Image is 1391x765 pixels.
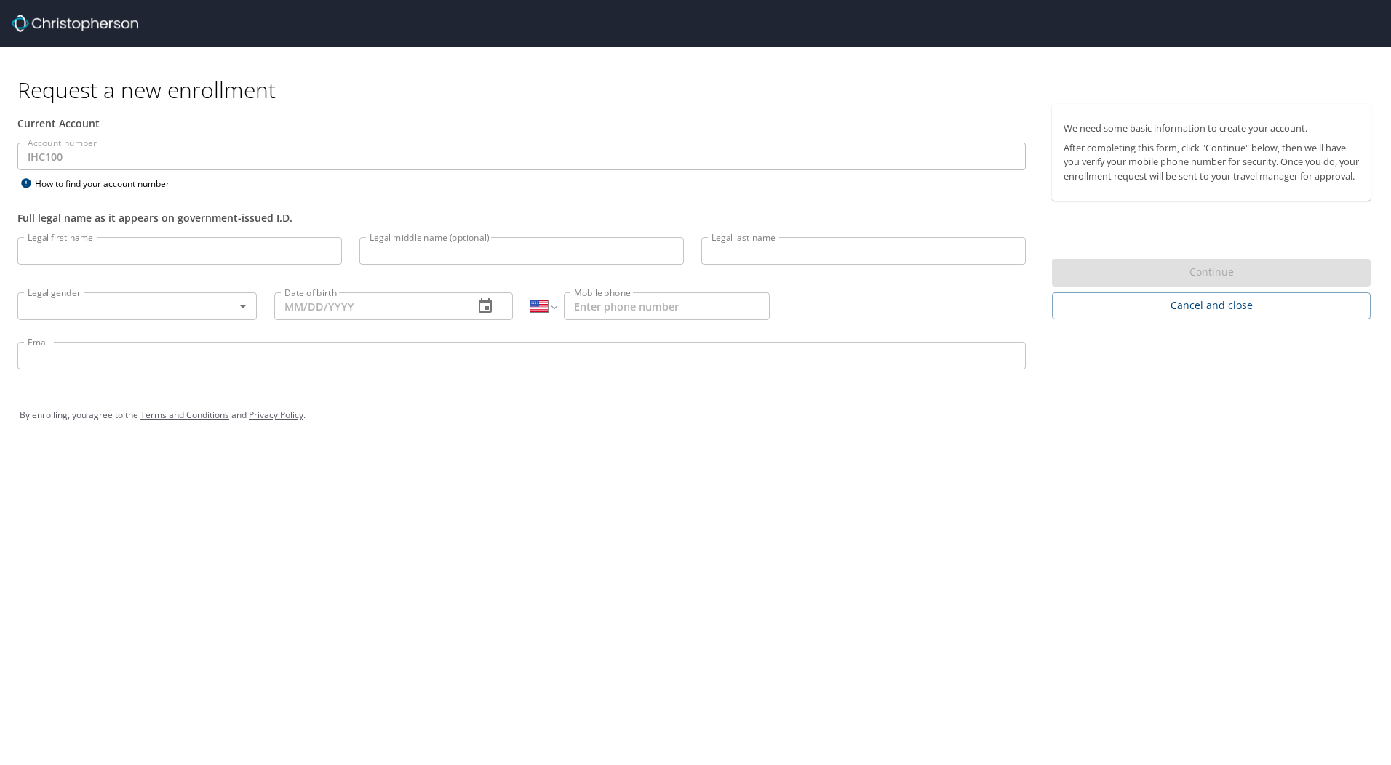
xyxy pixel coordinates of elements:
button: Cancel and close [1052,292,1371,319]
p: After completing this form, click "Continue" below, then we'll have you verify your mobile phone ... [1064,141,1359,183]
input: MM/DD/YYYY [274,292,463,320]
div: How to find your account number [17,175,199,193]
p: We need some basic information to create your account. [1064,121,1359,135]
a: Terms and Conditions [140,409,229,421]
a: Privacy Policy [249,409,303,421]
input: Enter phone number [564,292,770,320]
h1: Request a new enrollment [17,76,1382,104]
div: Full legal name as it appears on government-issued I.D. [17,210,1026,225]
div: By enrolling, you agree to the and . [20,397,1371,433]
div: ​ [17,292,257,320]
span: Cancel and close [1064,297,1359,315]
img: cbt logo [12,15,138,32]
div: Current Account [17,116,1026,131]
